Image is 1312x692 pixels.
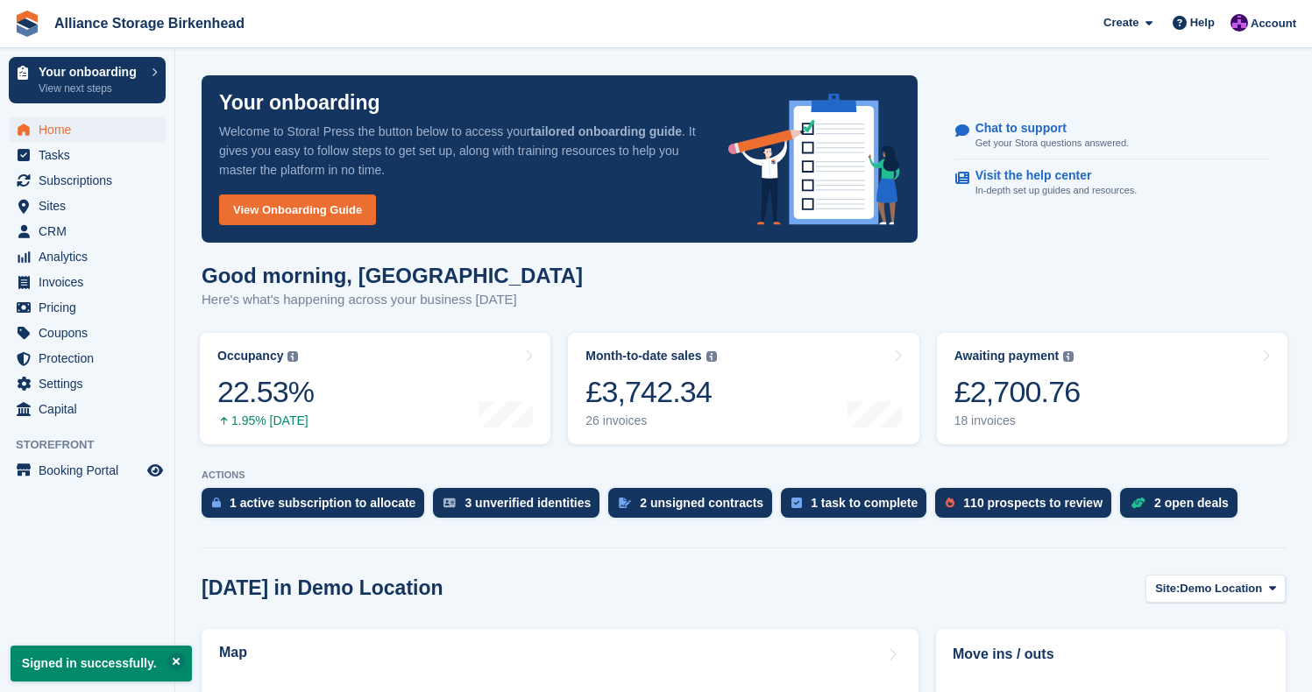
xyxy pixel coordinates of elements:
[39,194,144,218] span: Sites
[202,576,443,600] h2: [DATE] in Demo Location
[9,117,166,142] a: menu
[975,183,1138,198] p: In-depth set up guides and resources.
[202,264,583,287] h1: Good morning, [GEOGRAPHIC_DATA]
[954,413,1081,428] div: 18 invoices
[217,349,283,364] div: Occupancy
[9,143,166,167] a: menu
[219,645,247,660] h2: Map
[9,397,166,421] a: menu
[1145,575,1286,604] button: Site: Demo Location
[953,644,1269,665] h2: Move ins / outs
[1154,496,1229,510] div: 2 open deals
[39,117,144,142] span: Home
[975,121,1115,136] p: Chat to support
[1155,580,1180,597] span: Site:
[230,496,415,510] div: 1 active subscription to allocate
[219,93,380,113] p: Your onboarding
[1131,497,1145,509] img: deal-1b604bf984904fb50ccaf53a9ad4b4a5d6e5aea283cecdc64d6e3604feb123c2.svg
[39,168,144,193] span: Subscriptions
[39,321,144,345] span: Coupons
[39,66,143,78] p: Your onboarding
[16,436,174,454] span: Storefront
[963,496,1103,510] div: 110 prospects to review
[1063,351,1074,362] img: icon-info-grey-7440780725fd019a000dd9b08b2336e03edf1995a4989e88bcd33f0948082b44.svg
[619,498,631,508] img: contract_signature_icon-13c848040528278c33f63329250d36e43548de30e8caae1d1a13099fd9432cc5.svg
[9,270,166,294] a: menu
[219,122,700,180] p: Welcome to Stora! Press the button below to access your . It gives you easy to follow steps to ge...
[585,413,716,428] div: 26 invoices
[202,488,433,526] a: 1 active subscription to allocate
[9,346,166,371] a: menu
[608,488,781,526] a: 2 unsigned contracts
[39,143,144,167] span: Tasks
[1180,580,1262,597] span: Demo Location
[1190,14,1215,32] span: Help
[11,646,192,681] p: Signed in successfully.
[706,351,717,362] img: icon-info-grey-7440780725fd019a000dd9b08b2336e03edf1995a4989e88bcd33f0948082b44.svg
[975,168,1124,183] p: Visit the help center
[39,397,144,421] span: Capital
[530,124,682,138] strong: tailored onboarding guide
[585,374,716,410] div: £3,742.34
[14,11,40,37] img: stora-icon-8386f47178a22dfd0bd8f6a31ec36ba5ce8667c1dd55bd0f319d3a0aa187defe.svg
[39,244,144,269] span: Analytics
[937,333,1287,444] a: Awaiting payment £2,700.76 18 invoices
[9,458,166,483] a: menu
[9,219,166,244] a: menu
[217,413,314,428] div: 1.95% [DATE]
[728,94,900,225] img: onboarding-info-6c161a55d2c0e0a8cae90662b2fe09162a5109e8cc188191df67fb4f79e88e88.svg
[47,9,252,38] a: Alliance Storage Birkenhead
[955,159,1269,207] a: Visit the help center In-depth set up guides and resources.
[219,194,376,225] a: View Onboarding Guide
[954,349,1060,364] div: Awaiting payment
[39,346,144,371] span: Protection
[1120,488,1246,526] a: 2 open deals
[443,498,456,508] img: verify_identity-adf6edd0f0f0b5bbfe63781bf79b02c33cf7c696d77639b501bdc392416b5a36.svg
[640,496,763,510] div: 2 unsigned contracts
[1251,15,1296,32] span: Account
[433,488,608,526] a: 3 unverified identities
[217,374,314,410] div: 22.53%
[39,295,144,320] span: Pricing
[145,460,166,481] a: Preview store
[202,470,1286,481] p: ACTIONS
[781,488,935,526] a: 1 task to complete
[9,194,166,218] a: menu
[955,112,1269,160] a: Chat to support Get your Stora questions answered.
[39,219,144,244] span: CRM
[9,168,166,193] a: menu
[568,333,918,444] a: Month-to-date sales £3,742.34 26 invoices
[39,81,143,96] p: View next steps
[9,57,166,103] a: Your onboarding View next steps
[791,498,802,508] img: task-75834270c22a3079a89374b754ae025e5fb1db73e45f91037f5363f120a921f8.svg
[9,295,166,320] a: menu
[9,321,166,345] a: menu
[1230,14,1248,32] img: Romilly Norton
[1103,14,1138,32] span: Create
[202,290,583,310] p: Here's what's happening across your business [DATE]
[9,244,166,269] a: menu
[585,349,701,364] div: Month-to-date sales
[39,270,144,294] span: Invoices
[935,488,1120,526] a: 110 prospects to review
[287,351,298,362] img: icon-info-grey-7440780725fd019a000dd9b08b2336e03edf1995a4989e88bcd33f0948082b44.svg
[212,497,221,508] img: active_subscription_to_allocate_icon-d502201f5373d7db506a760aba3b589e785aa758c864c3986d89f69b8ff3...
[811,496,918,510] div: 1 task to complete
[200,333,550,444] a: Occupancy 22.53% 1.95% [DATE]
[39,458,144,483] span: Booking Portal
[954,374,1081,410] div: £2,700.76
[975,136,1129,151] p: Get your Stora questions answered.
[9,371,166,396] a: menu
[39,371,144,396] span: Settings
[465,496,591,510] div: 3 unverified identities
[946,498,954,508] img: prospect-51fa495bee0391a8d652442698ab0144808aea92771e9ea1ae160a38d050c398.svg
